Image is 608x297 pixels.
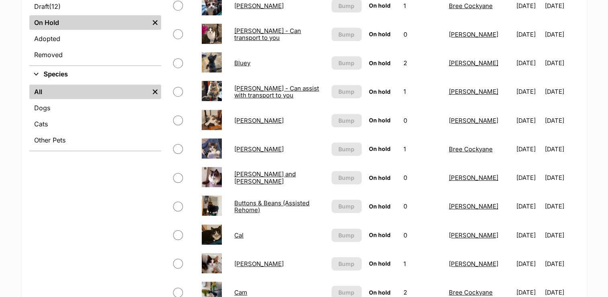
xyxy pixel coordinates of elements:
[234,260,284,268] a: [PERSON_NAME]
[449,260,498,268] a: [PERSON_NAME]
[29,47,161,62] a: Removed
[234,170,296,185] a: [PERSON_NAME] and [PERSON_NAME]
[400,250,444,278] td: 1
[545,49,578,77] td: [DATE]
[338,2,354,10] span: Bump
[202,81,222,101] img: Bonnie - Can assist with transport to you
[149,15,161,30] a: Remove filter
[400,78,444,105] td: 1
[449,88,498,95] a: [PERSON_NAME]
[234,289,247,296] a: Cam
[513,107,544,134] td: [DATE]
[369,289,391,296] span: On hold
[234,231,244,239] a: Cal
[234,59,250,67] a: Bluey
[234,199,309,214] a: Buttons & Beans (Assisted Rehome)
[202,196,222,216] img: Buttons & Beans (Assisted Rehome)
[545,78,578,105] td: [DATE]
[332,171,362,184] button: Bump
[332,200,362,213] button: Bump
[338,87,354,96] span: Bump
[338,116,354,125] span: Bump
[29,15,149,30] a: On Hold
[449,117,498,124] a: [PERSON_NAME]
[369,31,391,37] span: On hold
[369,260,391,267] span: On hold
[449,231,498,239] a: [PERSON_NAME]
[202,225,222,245] img: Cal
[234,85,319,99] a: [PERSON_NAME] - Can assist with transport to you
[513,192,544,220] td: [DATE]
[29,85,149,99] a: All
[449,59,498,67] a: [PERSON_NAME]
[369,145,391,152] span: On hold
[545,107,578,134] td: [DATE]
[400,164,444,192] td: 0
[369,174,391,181] span: On hold
[332,85,362,98] button: Bump
[449,174,498,181] a: [PERSON_NAME]
[369,60,391,66] span: On hold
[400,107,444,134] td: 0
[400,21,444,48] td: 0
[202,24,222,44] img: Billy Buttons - Can transport to you
[400,221,444,249] td: 0
[29,69,161,80] button: Species
[400,49,444,77] td: 2
[338,231,354,239] span: Bump
[338,145,354,153] span: Bump
[149,85,161,99] a: Remove filter
[338,202,354,210] span: Bump
[338,30,354,39] span: Bump
[513,21,544,48] td: [DATE]
[449,289,493,296] a: Bree Cockyane
[400,192,444,220] td: 0
[29,101,161,115] a: Dogs
[332,56,362,70] button: Bump
[332,142,362,156] button: Bump
[338,260,354,268] span: Bump
[338,173,354,182] span: Bump
[29,117,161,131] a: Cats
[545,164,578,192] td: [DATE]
[513,164,544,192] td: [DATE]
[513,49,544,77] td: [DATE]
[545,135,578,163] td: [DATE]
[513,221,544,249] td: [DATE]
[449,202,498,210] a: [PERSON_NAME]
[29,31,161,46] a: Adopted
[449,145,493,153] a: Bree Cockyane
[545,21,578,48] td: [DATE]
[202,167,222,187] img: Bundy and Tang
[513,250,544,278] td: [DATE]
[332,257,362,270] button: Bump
[49,2,61,11] span: (12)
[369,88,391,95] span: On hold
[369,231,391,238] span: On hold
[545,221,578,249] td: [DATE]
[449,31,498,38] a: [PERSON_NAME]
[513,135,544,163] td: [DATE]
[332,114,362,127] button: Bump
[332,229,362,242] button: Bump
[332,28,362,41] button: Bump
[234,117,284,124] a: [PERSON_NAME]
[338,59,354,67] span: Bump
[29,83,161,151] div: Species
[369,2,391,9] span: On hold
[234,27,301,41] a: [PERSON_NAME] - Can transport to you
[369,203,391,210] span: On hold
[234,2,284,10] a: [PERSON_NAME]
[29,133,161,147] a: Other Pets
[545,250,578,278] td: [DATE]
[513,78,544,105] td: [DATE]
[449,2,493,10] a: Bree Cockyane
[234,145,284,153] a: [PERSON_NAME]
[369,117,391,124] span: On hold
[338,288,354,297] span: Bump
[545,192,578,220] td: [DATE]
[400,135,444,163] td: 1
